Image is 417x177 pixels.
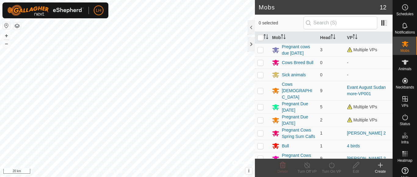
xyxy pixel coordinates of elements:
span: LH [96,7,101,14]
a: Contact Us [133,169,151,175]
button: + [3,32,10,39]
td: - [345,69,393,81]
div: Turn On VP [319,169,344,174]
span: 5 [320,104,323,109]
td: - [345,56,393,69]
a: [PERSON_NAME] 2 [347,156,386,161]
span: VPs [401,104,408,107]
span: 0 selected [259,20,303,26]
a: 4 birds [347,143,360,148]
span: 3 [320,47,323,52]
p-sorticon: Activate to sort [331,35,335,40]
span: 12 [380,3,386,12]
span: 0 [320,72,323,77]
a: Evant August Sudan more-VP001 [347,85,386,96]
span: 2 [320,117,323,122]
span: Infra [401,140,408,144]
p-sorticon: Activate to sort [353,35,357,40]
div: Pregnant cows due [DATE] [282,44,315,56]
div: Pregnant Cows Fall Calvers [282,152,315,165]
div: Cows Breed Bull [282,60,314,66]
th: VP [345,32,393,44]
div: Turn Off VP [295,169,319,174]
th: Head [318,32,345,44]
div: Create [368,169,393,174]
th: Mob [270,32,317,44]
h2: Mobs [259,4,380,11]
button: Map Layers [13,22,21,30]
span: 0 [320,60,323,65]
span: i [248,168,249,173]
span: Notifications [395,31,415,34]
span: 9 [320,156,323,161]
span: Delete [277,169,288,174]
img: Gallagher Logo [7,5,84,16]
span: Neckbands [396,85,414,89]
span: Multiple VPs [347,47,377,52]
span: Multiple VPs [347,104,377,109]
span: 1 [320,131,323,135]
span: Schedules [396,12,413,16]
span: Multiple VPs [347,117,377,122]
div: Pregnant Due [DATE] [282,101,315,114]
div: Edit [344,169,368,174]
span: Mobs [401,49,409,52]
div: Bull [282,143,289,149]
span: 1 [320,143,323,148]
span: 9 [320,88,323,93]
p-sorticon: Activate to sort [263,35,268,40]
div: Cows [DEMOGRAPHIC_DATA] [282,81,315,100]
span: Animals [398,67,412,71]
span: Heatmap [397,159,412,162]
a: Privacy Policy [103,169,126,175]
button: Reset Map [3,22,10,29]
input: Search (S) [303,16,377,29]
button: – [3,40,10,47]
div: Sick animals [282,72,306,78]
button: i [245,168,252,174]
span: Status [400,122,410,126]
a: [PERSON_NAME] 2 [347,131,386,135]
div: Pregnant Due [DATE] [282,114,315,127]
div: Pregnant Cows Spring Sum Calfs [282,127,315,140]
p-sorticon: Activate to sort [281,35,286,40]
